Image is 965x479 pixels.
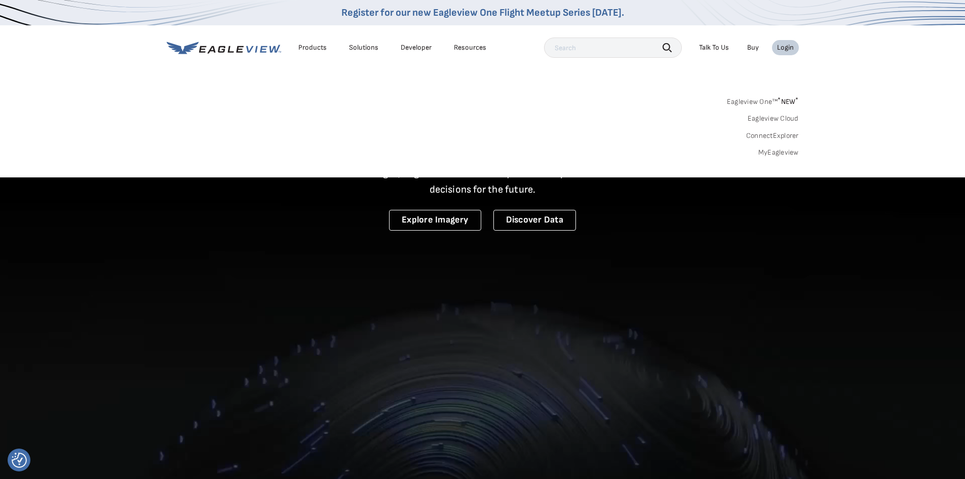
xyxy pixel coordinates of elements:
a: ConnectExplorer [746,131,799,140]
div: Solutions [349,43,378,52]
a: Register for our new Eagleview One Flight Meetup Series [DATE]. [341,7,624,19]
a: Buy [747,43,759,52]
div: Products [298,43,327,52]
span: NEW [778,97,798,106]
div: Login [777,43,794,52]
a: MyEagleview [758,148,799,157]
div: Talk To Us [699,43,729,52]
button: Consent Preferences [12,453,27,468]
img: Revisit consent button [12,453,27,468]
a: Eagleview One™*NEW* [727,94,799,106]
input: Search [544,38,682,58]
a: Discover Data [493,210,576,231]
div: Resources [454,43,486,52]
a: Explore Imagery [389,210,481,231]
a: Eagleview Cloud [748,114,799,123]
a: Developer [401,43,432,52]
